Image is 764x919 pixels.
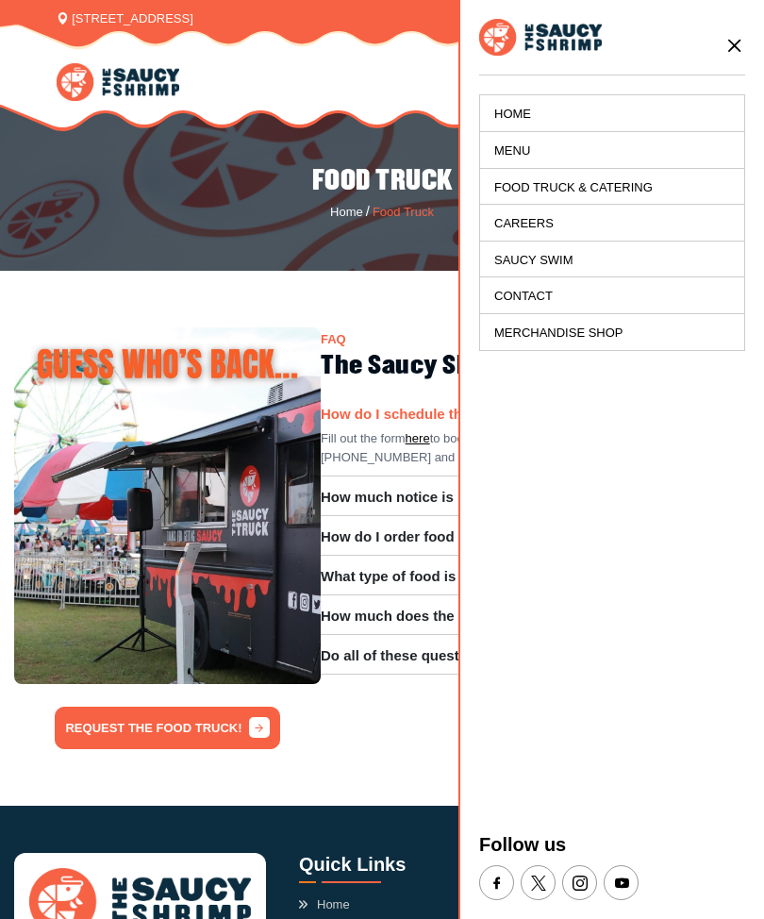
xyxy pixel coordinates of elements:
[366,201,370,223] span: /
[321,352,750,380] h2: The Saucy Shrimp is On Wheels!
[480,314,744,350] a: Merchandise Shop
[480,132,744,169] a: Menu
[299,853,561,883] h3: Quick Links
[321,489,692,506] h3: How much notice is required to reserve the food truck?
[321,333,346,345] span: FAQ
[330,203,363,222] a: Home
[299,895,350,914] a: Home
[321,429,750,466] p: Fill out the form to book your next event, or call the restaurant at [PHONE_NUMBER] and ask for a...
[373,203,434,222] span: Food Truck
[321,568,514,585] h3: What type of food is served?
[321,406,673,423] h3: How do I schedule the food truck for my next event?
[480,277,744,314] a: Contact
[480,95,744,132] a: Home
[321,608,531,625] h3: How much does the food cost?
[480,205,744,242] a: Careers
[57,63,179,100] img: logo
[14,327,321,683] img: Image
[57,9,193,28] span: [STREET_ADDRESS]
[321,528,562,545] h3: How do I order food from the truck?
[479,19,602,56] img: logo
[321,647,664,664] h3: Do all of these questions apply to catering as well?
[479,830,566,859] span: Follow us
[480,169,744,206] a: Food Truck & Catering
[14,165,750,198] h2: Food Truck
[480,242,744,278] a: Saucy Swim
[406,429,430,448] a: here
[55,707,279,749] a: REQUEST THE FOOD TRUCK!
